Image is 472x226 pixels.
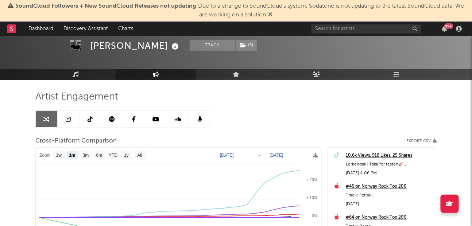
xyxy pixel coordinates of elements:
div: [DATE] [346,200,433,209]
div: Track: Fotbaill [346,191,433,200]
button: 99+ [442,26,447,32]
span: Dismiss [268,12,273,18]
span: SoundCloud Followers + New SoundCloud Releases not updating [15,3,196,9]
div: [DATE] 4:06 PM [346,169,433,178]
div: [PERSON_NAME] [90,40,181,52]
text: + 10% [306,195,318,200]
span: Cross-Platform Comparison [35,137,117,145]
text: 6m [96,153,102,158]
text: Zoom [39,153,51,158]
text: 1m [69,153,75,158]
a: #46 on Norway Rock Top 200 [346,182,433,191]
text: 0% [312,214,318,218]
div: 99 + [444,23,453,29]
text: YTD [109,153,117,158]
text: All [137,153,142,158]
text: 1y [124,153,129,158]
text: → [257,153,262,158]
button: Track [190,40,235,51]
text: 1w [56,153,62,158]
span: : Due to a change to SoundCloud's system, Sodatone is not updating to the latest SoundCloud data.... [15,3,464,18]
div: Lerkendal!! Takk for festen🎸 #ågealeksandersen #norskmusikk #lerkendal #[GEOGRAPHIC_DATA] #konsert [346,160,433,169]
text: [DATE] [270,153,283,158]
span: Artist Engagement [35,93,118,101]
text: + 20% [306,178,318,182]
text: 3m [83,153,89,158]
a: Discovery Assistant [58,22,113,36]
text: [DATE] [220,153,234,158]
button: (3) [236,40,257,51]
input: Search for artists [312,24,421,34]
a: Charts [113,22,138,36]
a: 10.6k Views, 918 Likes, 25 Shares [346,151,433,160]
a: Dashboard [23,22,58,36]
button: Export CSV [406,139,437,143]
a: #64 on Norway Rock Top 200 [346,213,433,222]
span: ( 3 ) [235,40,257,51]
